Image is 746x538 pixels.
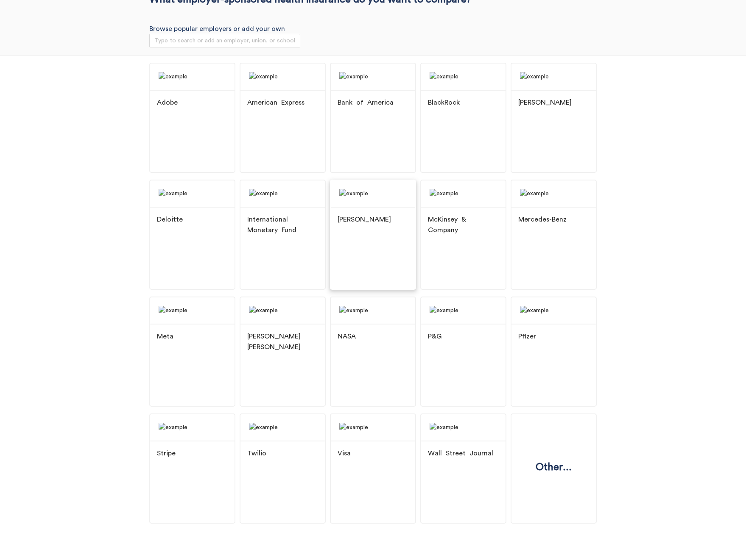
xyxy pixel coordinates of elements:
[421,180,506,207] img: example
[157,97,178,108] div: Adobe
[511,413,597,524] a: Other...
[518,214,567,225] div: Mercedes-Benz
[421,414,506,441] img: example
[247,97,305,108] div: American Express
[338,97,394,108] div: Bank of America
[240,180,325,207] img: example
[338,448,351,459] div: Visa
[157,214,183,225] div: Deloitte
[247,214,318,236] div: International Monetary Fund
[518,331,536,342] div: Pfizer
[331,64,415,90] img: example
[331,414,415,441] img: example
[511,180,596,207] img: example
[150,64,235,90] img: example
[240,64,325,90] img: example
[511,297,596,324] img: example
[331,180,415,207] img: example
[150,414,235,441] img: example
[247,331,318,352] div: [PERSON_NAME] [PERSON_NAME]
[149,25,597,33] p: Browse popular employers or add your own
[428,448,493,459] div: Wall Street Journal
[150,180,235,207] img: example
[421,64,506,90] img: example
[428,331,441,342] div: P&G
[240,414,325,441] img: example
[511,64,596,90] img: example
[247,448,266,459] div: Twilio
[428,214,499,236] div: McKinsey & Company
[157,448,176,459] div: Stripe
[331,297,415,324] img: example
[157,331,173,342] div: Meta
[240,297,325,324] img: example
[428,97,460,108] div: BlackRock
[150,297,235,324] img: example
[338,214,391,225] div: [PERSON_NAME]
[338,331,356,342] div: NASA
[421,297,506,324] img: example
[518,97,572,108] div: [PERSON_NAME]
[529,451,578,486] div: Other...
